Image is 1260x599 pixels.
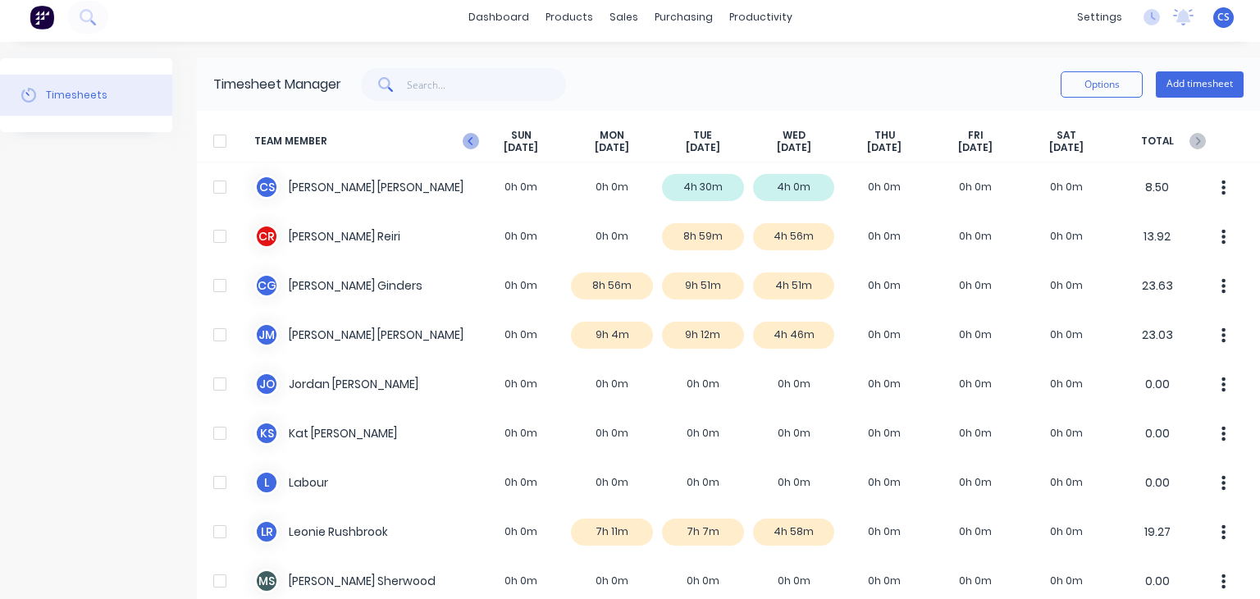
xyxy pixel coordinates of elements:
button: Options [1061,71,1143,98]
span: TUE [693,129,712,142]
span: [DATE] [504,141,538,154]
span: [DATE] [595,141,629,154]
span: SUN [511,129,532,142]
div: purchasing [646,5,721,30]
span: [DATE] [867,141,902,154]
span: TOTAL [1112,129,1203,154]
img: Factory [30,5,54,30]
div: sales [601,5,646,30]
a: dashboard [460,5,537,30]
span: SAT [1057,129,1076,142]
div: productivity [721,5,801,30]
span: [DATE] [686,141,720,154]
input: Search... [407,68,567,101]
span: WED [783,129,806,142]
span: [DATE] [1049,141,1084,154]
span: THU [874,129,895,142]
div: products [537,5,601,30]
div: Timesheet Manager [213,75,341,94]
button: Add timesheet [1156,71,1244,98]
div: settings [1069,5,1130,30]
span: [DATE] [777,141,811,154]
span: TEAM MEMBER [254,129,476,154]
span: MON [600,129,624,142]
span: [DATE] [958,141,993,154]
span: CS [1217,10,1230,25]
div: Timesheets [46,88,107,103]
span: FRI [968,129,984,142]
